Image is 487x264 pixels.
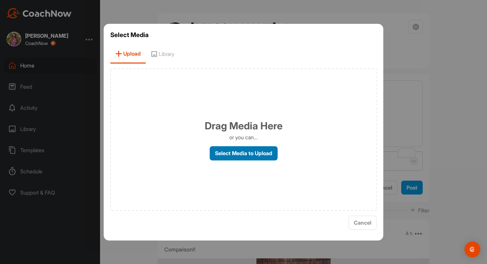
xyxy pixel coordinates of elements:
[146,45,179,64] span: Library
[464,242,480,257] div: Open Intercom Messenger
[110,45,146,64] span: Upload
[349,216,377,230] button: Cancel
[205,118,283,133] h1: Drag Media Here
[229,133,258,141] p: or you can...
[354,219,371,226] span: Cancel
[210,146,278,160] label: Select Media to Upload
[110,30,377,40] h3: Select Media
